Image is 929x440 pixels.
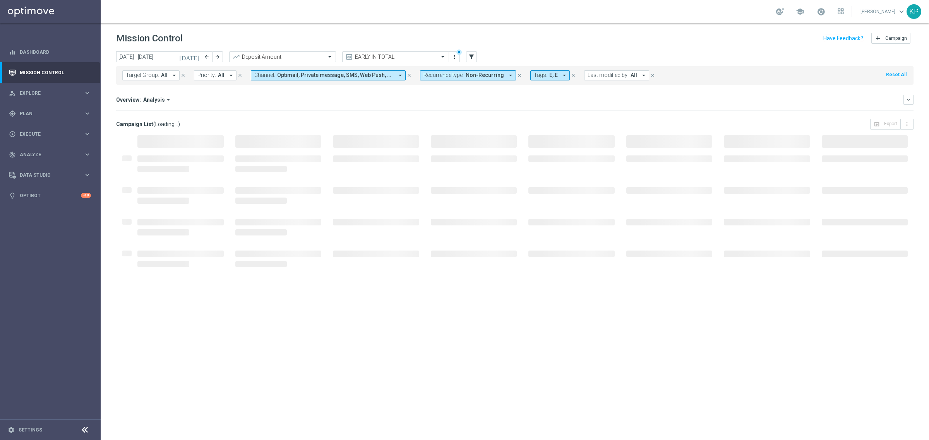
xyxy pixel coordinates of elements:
[9,110,84,117] div: Plan
[9,152,91,158] button: track_changes Analyze keyboard_arrow_right
[906,97,911,102] i: keyboard_arrow_down
[212,51,223,62] button: arrow_forward
[570,71,577,80] button: close
[180,71,187,80] button: close
[631,72,637,78] span: All
[466,72,504,78] span: Non-Recurring
[9,185,91,206] div: Optibot
[20,42,91,62] a: Dashboard
[823,36,863,41] input: Have Feedback?
[796,7,804,16] span: school
[204,54,209,60] i: arrow_back
[907,4,921,19] div: KP
[141,96,174,103] button: Analysis arrow_drop_down
[116,96,141,103] h3: Overview:
[8,426,15,433] i: settings
[9,110,16,117] i: gps_fixed
[897,7,906,16] span: keyboard_arrow_down
[178,121,180,128] span: )
[870,121,914,127] multiple-options-button: Export to CSV
[218,72,225,78] span: All
[116,33,183,44] h1: Mission Control
[161,72,168,78] span: All
[406,71,413,80] button: close
[9,131,91,137] button: play_circle_outline Execute keyboard_arrow_right
[420,70,516,80] button: Recurrence type: Non-Recurring arrow_drop_down
[517,73,522,78] i: close
[875,35,881,41] i: add
[9,90,91,96] button: person_search Explore keyboard_arrow_right
[20,152,84,157] span: Analyze
[9,111,91,117] button: gps_fixed Plan keyboard_arrow_right
[406,73,412,78] i: close
[516,71,523,80] button: close
[232,53,240,61] i: trending_up
[507,72,514,79] i: arrow_drop_down
[588,72,629,78] span: Last modified by:
[901,119,914,130] button: more_vert
[530,70,570,80] button: Tags: E, E arrow_drop_down
[871,33,910,44] button: add Campaign
[9,131,16,138] i: play_circle_outline
[874,121,880,127] i: open_in_browser
[345,53,353,61] i: preview
[84,110,91,117] i: keyboard_arrow_right
[165,96,172,103] i: arrow_drop_down
[9,172,84,179] div: Data Studio
[9,192,16,199] i: lightbulb
[251,70,406,80] button: Channel: Optimail, Private message, SMS, Web Push, XtremePush arrow_drop_down
[860,6,907,17] a: [PERSON_NAME]keyboard_arrow_down
[571,73,576,78] i: close
[197,72,216,78] span: Priority:
[254,72,275,78] span: Channel:
[9,193,91,199] button: lightbulb Optibot +10
[9,90,84,97] div: Explore
[904,121,910,127] i: more_vert
[885,70,907,79] button: Reset All
[126,72,159,78] span: Target Group:
[584,70,649,80] button: Last modified by: All arrow_drop_down
[9,49,91,55] div: equalizer Dashboard
[215,54,220,60] i: arrow_forward
[84,171,91,179] i: keyboard_arrow_right
[903,95,914,105] button: keyboard_arrow_down
[81,193,91,198] div: +10
[549,72,558,78] span: E, E
[229,51,336,62] ng-select: Deposit Amount
[20,185,81,206] a: Optibot
[561,72,568,79] i: arrow_drop_down
[179,53,200,60] i: [DATE]
[9,90,16,97] i: person_search
[649,71,656,80] button: close
[9,172,91,178] button: Data Studio keyboard_arrow_right
[342,51,449,62] ng-select: EARLY IN TOTAL
[885,36,907,41] span: Campaign
[237,73,243,78] i: close
[9,131,84,138] div: Execute
[870,119,901,130] button: open_in_browser Export
[171,72,178,79] i: arrow_drop_down
[194,70,237,80] button: Priority: All arrow_drop_down
[116,51,201,62] input: Select date range
[9,70,91,76] button: Mission Control
[451,54,458,60] i: more_vert
[650,73,655,78] i: close
[20,111,84,116] span: Plan
[9,62,91,83] div: Mission Control
[423,72,464,78] span: Recurrence type:
[397,72,404,79] i: arrow_drop_down
[178,51,201,63] button: [DATE]
[451,52,458,61] button: more_vert
[468,53,475,60] i: filter_alt
[20,173,84,177] span: Data Studio
[534,72,547,78] span: Tags:
[9,151,16,158] i: track_changes
[640,72,647,79] i: arrow_drop_down
[9,42,91,62] div: Dashboard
